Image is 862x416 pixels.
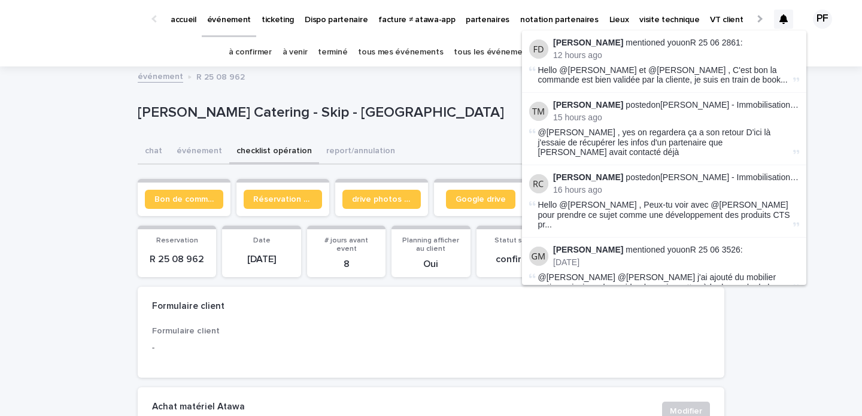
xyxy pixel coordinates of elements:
img: Theo Maillet [529,102,548,121]
span: @[PERSON_NAME] @[PERSON_NAME] j'ai ajouté du mobilier options ainsi que les guirlandes guinguette... [538,272,791,293]
p: mentioned you on : [553,38,799,48]
strong: [PERSON_NAME] [553,38,623,47]
p: R 25 08 962 [145,254,209,265]
p: - [152,342,329,354]
a: drive photos coordinateur [342,190,421,209]
p: 16 hours ago [553,185,799,195]
span: Statut sales [494,237,536,244]
p: 15 hours ago [553,113,799,123]
p: R 25 08 962 [196,69,245,83]
span: Reservation [156,237,198,244]
a: Google drive [446,190,515,209]
p: mentioned you on : [553,245,799,255]
p: [DATE] [229,254,293,265]
button: événement [169,139,229,165]
span: drive photos coordinateur [352,195,411,204]
span: @[PERSON_NAME] , yes on regardera ça a son retour D'ici là j'essaie de récupérer les infos d'un p... [538,127,771,157]
p: confirmé [484,254,548,265]
img: Ls34BcGeRexTGTNfXpUC [24,7,140,31]
div: PF [813,10,832,29]
a: Bon de commande [145,190,223,209]
p: Oui [399,259,463,270]
span: # jours avant event [324,237,368,253]
a: à confirmer [229,38,272,66]
a: Réservation client [244,190,322,209]
p: [PERSON_NAME] Catering - Skip - [GEOGRAPHIC_DATA] [138,104,632,122]
a: R 25 06 3526 [690,245,740,254]
strong: [PERSON_NAME] [553,100,623,110]
h2: Achat matériel Atawa [152,402,245,412]
a: à venir [283,38,308,66]
button: report/annulation [319,139,402,165]
a: tous les événements ATAWA [454,38,562,66]
span: Google drive [456,195,506,204]
span: Hello @[PERSON_NAME] , Peux-tu voir avec @[PERSON_NAME] pour prendre ce sujet comme une développe... [538,200,791,230]
span: Hello @[PERSON_NAME] et @[PERSON_NAME] , C'est bon la commande est bien validée par la cliente, j... [538,65,791,86]
p: posted on : [553,100,799,110]
a: terminé [318,38,347,66]
strong: [PERSON_NAME] [553,172,623,182]
button: chat [138,139,169,165]
span: Planning afficher au client [402,237,459,253]
p: posted on : [553,172,799,183]
p: 8 [314,259,378,270]
img: Fanny Dornier [529,40,548,59]
h2: Formulaire client [152,301,224,312]
a: R 25 06 2861 [690,38,740,47]
p: 12 hours ago [553,50,799,60]
span: Bon de commande [154,195,214,204]
button: checklist opération [229,139,319,165]
span: Réservation client [253,195,312,204]
img: Gael Martin [529,247,548,266]
span: Formulaire client [152,327,220,335]
span: Date [253,237,271,244]
a: tous mes événements [358,38,443,66]
a: événement [138,69,183,83]
p: [DATE] [553,257,799,268]
strong: [PERSON_NAME] [553,245,623,254]
img: Romane Camus [529,174,548,193]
